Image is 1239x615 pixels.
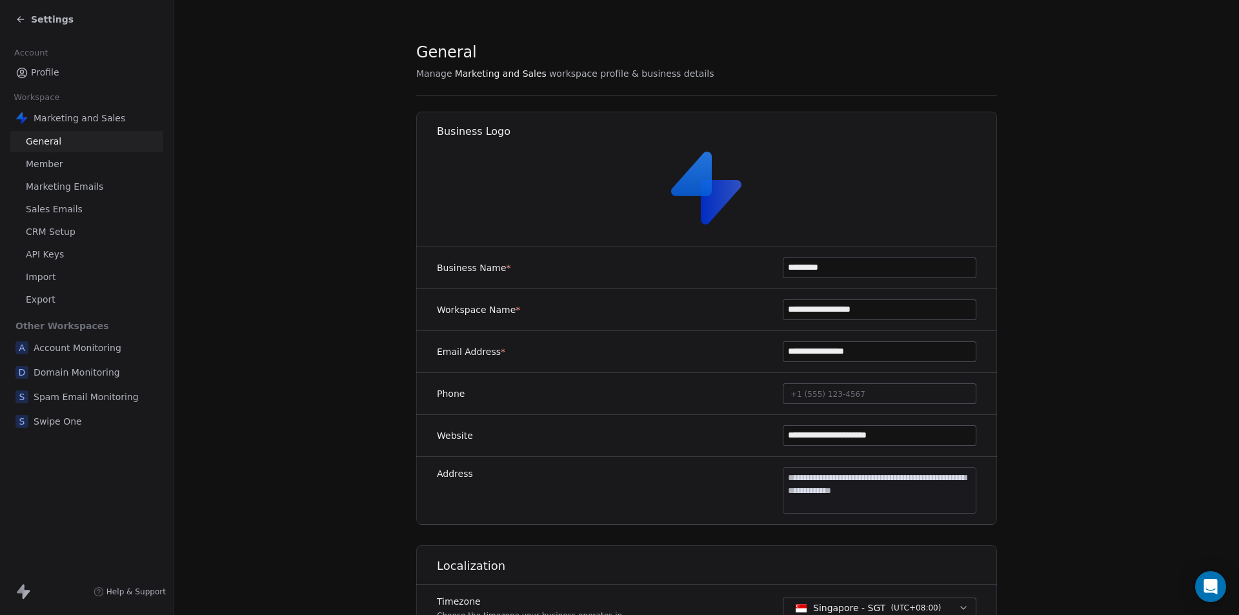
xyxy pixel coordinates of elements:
[10,289,163,310] a: Export
[416,67,452,80] span: Manage
[455,67,547,80] span: Marketing and Sales
[10,316,114,336] span: Other Workspaces
[26,135,61,148] span: General
[891,602,941,614] span: ( UTC+08:00 )
[666,146,749,229] img: Swipe%20One%20Logo%201-1.svg
[10,131,163,152] a: General
[549,67,714,80] span: workspace profile & business details
[437,467,473,480] label: Address
[26,157,63,171] span: Member
[10,221,163,243] a: CRM Setup
[437,303,520,316] label: Workspace Name
[15,112,28,125] img: Swipe%20One%20Logo%201-1.svg
[26,203,83,216] span: Sales Emails
[10,267,163,288] a: Import
[34,341,121,354] span: Account Monitoring
[10,154,163,175] a: Member
[8,43,54,63] span: Account
[10,199,163,220] a: Sales Emails
[26,180,103,194] span: Marketing Emails
[15,415,28,428] span: S
[10,244,163,265] a: API Keys
[1195,571,1226,602] div: Open Intercom Messenger
[437,558,998,574] h1: Localization
[10,176,163,197] a: Marketing Emails
[437,125,998,139] h1: Business Logo
[10,62,163,83] a: Profile
[31,13,74,26] span: Settings
[437,345,505,358] label: Email Address
[813,601,885,614] span: Singapore - SGT
[26,225,76,239] span: CRM Setup
[15,390,28,403] span: S
[15,13,74,26] a: Settings
[26,248,64,261] span: API Keys
[8,88,65,107] span: Workspace
[26,293,55,307] span: Export
[15,341,28,354] span: A
[791,390,865,399] span: +1 (555) 123-4567
[416,43,477,62] span: General
[437,387,465,400] label: Phone
[783,383,976,404] button: +1 (555) 123-4567
[94,587,166,597] a: Help & Support
[34,366,120,379] span: Domain Monitoring
[31,66,59,79] span: Profile
[34,112,125,125] span: Marketing and Sales
[437,261,511,274] label: Business Name
[26,270,55,284] span: Import
[106,587,166,597] span: Help & Support
[15,366,28,379] span: D
[34,415,82,428] span: Swipe One
[437,595,622,608] label: Timezone
[34,390,139,403] span: Spam Email Monitoring
[437,429,473,442] label: Website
